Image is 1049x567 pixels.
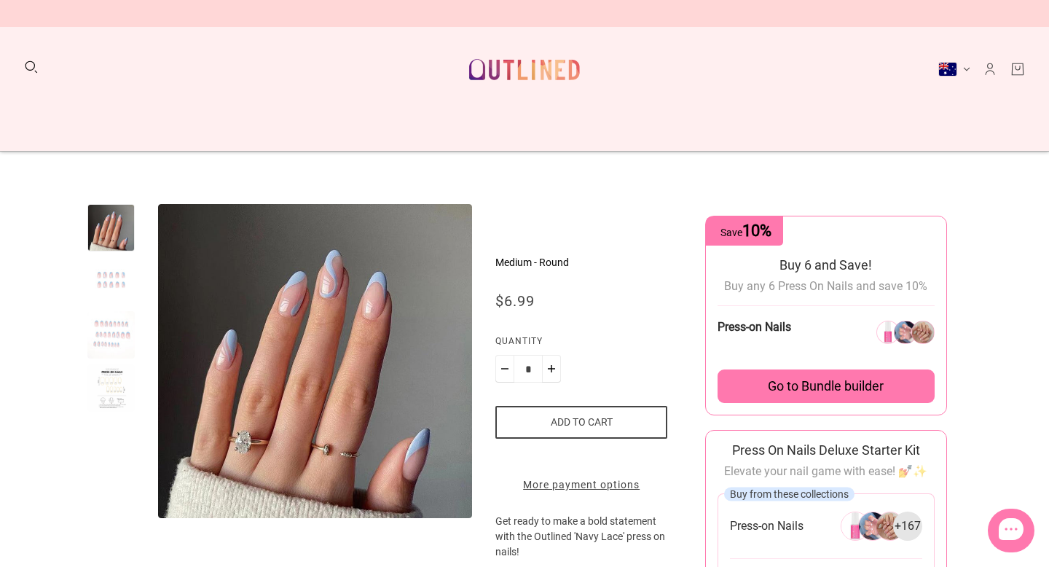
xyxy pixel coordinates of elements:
[768,378,884,394] span: Go to Bundle builder
[495,255,667,270] p: Medium - Round
[779,257,872,273] span: Buy 6 and Save!
[724,279,927,293] span: Buy any 6 Press On Nails and save 10%
[895,518,921,534] span: + 167
[460,39,589,101] a: Outlined
[720,227,771,238] span: Save
[876,512,905,541] img: 266304946256-2
[495,355,514,383] button: Minus
[158,204,472,518] img: Navy Lace-Press on Manicure-Outlined
[718,320,791,334] span: Press-on Nails
[724,464,927,478] span: Elevate your nail game with ease! 💅✨
[730,518,804,533] span: Press-on Nails
[495,334,667,355] label: Quantity
[858,512,887,541] img: 266304946256-1
[495,292,535,310] span: $6.99
[542,355,561,383] button: Plus
[495,477,667,493] a: More payment options
[841,512,870,541] img: 266304946256-0
[1010,61,1026,77] a: Cart
[730,488,849,499] span: Buy from these collections
[495,406,667,439] button: Add to cart
[742,222,771,240] span: 10%
[938,62,970,77] button: Australia
[732,442,920,458] span: Press On Nails Deluxe Starter Kit
[982,61,998,77] a: Account
[158,204,472,518] modal-trigger: Enlarge product image
[23,59,39,75] button: Search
